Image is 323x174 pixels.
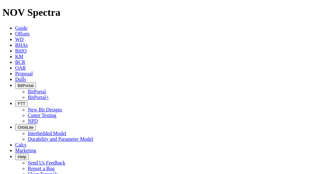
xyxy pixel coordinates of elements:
a: BitIQ [15,48,26,53]
a: Proposal [15,71,33,76]
a: Calcs [15,142,26,147]
a: KM [15,54,23,59]
button: FTT [15,100,28,107]
span: FTT [18,101,25,106]
a: Report a Bug [28,166,55,171]
a: BHAs [15,42,28,48]
a: Dulls [15,77,26,82]
a: Interbedded Model [28,131,66,136]
a: Send Us Feedback [28,160,65,165]
a: Offsets [15,31,30,36]
span: OrbitLite [18,125,33,130]
a: Cutter Testing [28,113,56,118]
button: OrbitLite [15,124,36,131]
a: OAR [15,65,26,71]
a: New Bit Designs [28,107,62,112]
a: Durability and Parameter Model [28,136,93,142]
button: Help [15,153,29,160]
span: Help [18,154,26,159]
h1: NOV Spectra [3,7,320,18]
a: BitPortal+ [28,95,49,100]
a: Marketing [15,148,36,153]
a: NPD [28,118,38,124]
a: BitPortal [28,89,46,94]
span: BitPortal [18,83,33,88]
button: BitPortal [15,82,36,89]
a: Guide [15,25,27,31]
a: WD [15,37,24,42]
a: BCR [15,59,25,65]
